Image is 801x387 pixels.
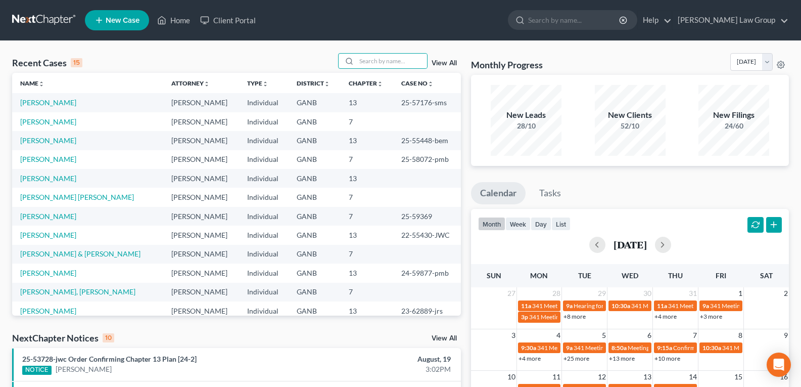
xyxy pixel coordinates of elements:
[20,307,76,315] a: [PERSON_NAME]
[289,150,341,169] td: GANB
[247,79,268,87] a: Typeunfold_more
[341,169,394,188] td: 13
[163,264,239,282] td: [PERSON_NAME]
[737,329,743,341] span: 8
[530,182,570,204] a: Tasks
[324,81,330,87] i: unfold_more
[20,212,76,221] a: [PERSON_NAME]
[566,302,573,310] span: 9a
[239,112,289,131] td: Individual
[239,150,289,169] td: Individual
[289,169,341,188] td: GANB
[22,366,52,375] div: NOTICE
[478,217,505,231] button: month
[103,333,114,342] div: 10
[393,207,461,226] td: 25-59369
[71,58,82,67] div: 15
[341,112,394,131] td: 7
[432,60,457,67] a: View All
[239,131,289,150] td: Individual
[341,283,394,302] td: 7
[611,344,627,352] span: 8:50a
[239,264,289,282] td: Individual
[289,226,341,244] td: GANB
[289,93,341,112] td: GANB
[297,79,330,87] a: Districtunfold_more
[401,79,434,87] a: Case Nounfold_more
[356,54,427,68] input: Search by name...
[642,287,652,299] span: 30
[393,226,461,244] td: 22-55430-JWC
[20,193,134,201] a: [PERSON_NAME] [PERSON_NAME]
[688,371,698,383] span: 14
[491,121,561,131] div: 28/10
[574,344,665,352] span: 341 Meeting for [PERSON_NAME]
[163,207,239,226] td: [PERSON_NAME]
[393,150,461,169] td: 25-58072-pmb
[783,287,789,299] span: 2
[20,174,76,183] a: [PERSON_NAME]
[506,371,516,383] span: 10
[20,249,140,258] a: [PERSON_NAME] & [PERSON_NAME]
[239,302,289,320] td: Individual
[163,93,239,112] td: [PERSON_NAME]
[349,79,383,87] a: Chapterunfold_more
[783,329,789,341] span: 9
[315,364,451,374] div: 3:02PM
[595,109,666,121] div: New Clients
[491,109,561,121] div: New Leads
[668,271,683,280] span: Thu
[163,226,239,244] td: [PERSON_NAME]
[642,371,652,383] span: 13
[152,11,195,29] a: Home
[56,364,112,374] a: [PERSON_NAME]
[551,371,561,383] span: 11
[519,355,541,362] a: +4 more
[702,344,721,352] span: 10:30a
[428,81,434,87] i: unfold_more
[393,302,461,320] td: 23-62889-jrs
[204,81,210,87] i: unfold_more
[566,344,573,352] span: 9a
[646,329,652,341] span: 6
[239,226,289,244] td: Individual
[163,131,239,150] td: [PERSON_NAME]
[528,11,621,29] input: Search by name...
[698,109,769,121] div: New Filings
[563,355,589,362] a: +25 more
[530,271,548,280] span: Mon
[341,93,394,112] td: 13
[341,264,394,282] td: 13
[171,79,210,87] a: Attorneyunfold_more
[289,283,341,302] td: GANB
[521,344,536,352] span: 9:30a
[510,329,516,341] span: 3
[163,112,239,131] td: [PERSON_NAME]
[595,121,666,131] div: 52/10
[239,283,289,302] td: Individual
[289,188,341,206] td: GANB
[654,313,677,320] a: +4 more
[622,271,638,280] span: Wed
[20,136,76,145] a: [PERSON_NAME]
[698,121,769,131] div: 24/60
[688,287,698,299] span: 31
[20,231,76,239] a: [PERSON_NAME]
[760,271,773,280] span: Sat
[12,332,114,344] div: NextChapter Notices
[239,169,289,188] td: Individual
[471,182,526,204] a: Calendar
[551,217,571,231] button: list
[341,188,394,206] td: 7
[262,81,268,87] i: unfold_more
[341,131,394,150] td: 13
[673,11,788,29] a: [PERSON_NAME] Law Group
[733,371,743,383] span: 15
[628,344,707,352] span: Meeting for [PERSON_NAME]
[487,271,501,280] span: Sun
[505,217,531,231] button: week
[609,355,635,362] a: +13 more
[767,353,791,377] div: Open Intercom Messenger
[563,313,586,320] a: +8 more
[22,355,197,363] a: 25-53728-jwc Order Confirming Chapter 13 Plan [24-2]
